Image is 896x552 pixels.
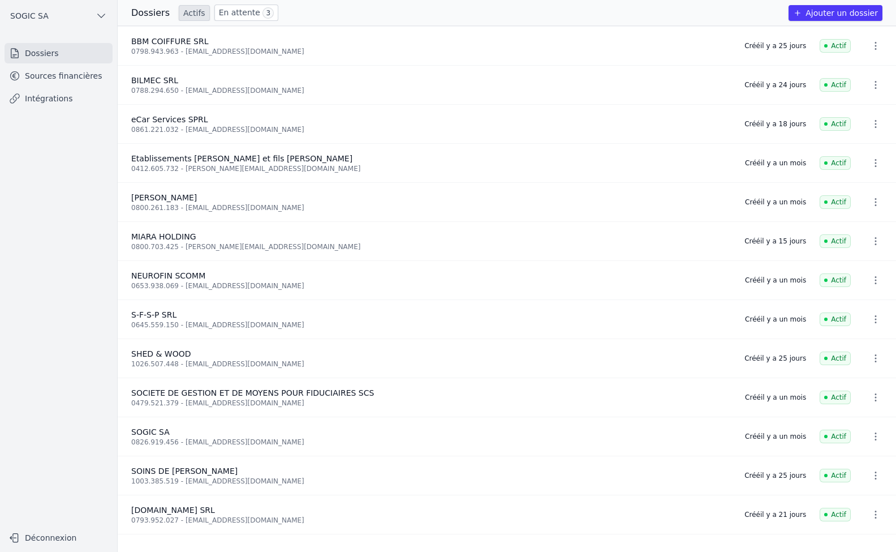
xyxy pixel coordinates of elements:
span: SOINS DE [PERSON_NAME] [131,467,238,476]
span: Actif [820,234,851,248]
span: SHED & WOOD [131,349,191,358]
span: NEUROFIN SCOMM [131,271,205,280]
div: 0479.521.379 - [EMAIL_ADDRESS][DOMAIN_NAME] [131,399,731,408]
div: 1003.385.519 - [EMAIL_ADDRESS][DOMAIN_NAME] [131,477,731,486]
span: eCar Services SPRL [131,115,208,124]
div: Créé il y a un mois [745,315,806,324]
div: 0798.943.963 - [EMAIL_ADDRESS][DOMAIN_NAME] [131,47,731,56]
div: Créé il y a un mois [745,393,806,402]
div: 0412.605.732 - [PERSON_NAME][EMAIL_ADDRESS][DOMAIN_NAME] [131,164,731,173]
span: SOCIETE DE GESTION ET DE MOYENS POUR FIDUCIAIRES SCS [131,388,374,397]
div: 1026.507.448 - [EMAIL_ADDRESS][DOMAIN_NAME] [131,360,731,369]
h3: Dossiers [131,6,170,20]
div: 0793.952.027 - [EMAIL_ADDRESS][DOMAIN_NAME] [131,516,731,525]
span: BBM COIFFURE SRL [131,37,208,46]
div: Créé il y a un mois [745,159,806,168]
span: MIARA HOLDING [131,232,196,241]
span: Actif [820,391,851,404]
span: Actif [820,39,851,53]
div: Créé il y a un mois [745,432,806,441]
span: Etablissements [PERSON_NAME] et fils [PERSON_NAME] [131,154,352,163]
a: Dossiers [5,43,113,63]
button: Ajouter un dossier [789,5,882,21]
span: S-F-S-P SRL [131,310,176,319]
span: Actif [820,156,851,170]
div: 0861.221.032 - [EMAIL_ADDRESS][DOMAIN_NAME] [131,125,731,134]
span: [DOMAIN_NAME] SRL [131,506,215,515]
span: Actif [820,508,851,521]
button: SOGIC SA [5,7,113,25]
div: Créé il y a 25 jours [744,354,806,363]
span: Actif [820,313,851,326]
a: Intégrations [5,88,113,109]
div: 0800.703.425 - [PERSON_NAME][EMAIL_ADDRESS][DOMAIN_NAME] [131,242,731,251]
span: [PERSON_NAME] [131,193,197,202]
div: Créé il y a 24 jours [744,80,806,89]
a: Actifs [179,5,210,21]
span: SOGIC SA [131,427,170,437]
div: 0645.559.150 - [EMAIL_ADDRESS][DOMAIN_NAME] [131,320,731,330]
div: Créé il y a 21 jours [744,510,806,519]
div: 0826.919.456 - [EMAIL_ADDRESS][DOMAIN_NAME] [131,438,731,447]
div: 0800.261.183 - [EMAIL_ADDRESS][DOMAIN_NAME] [131,203,731,212]
div: Créé il y a 25 jours [744,471,806,480]
div: Créé il y a 18 jours [744,119,806,129]
a: En attente 3 [214,5,278,21]
div: Créé il y a un mois [745,276,806,285]
div: 0653.938.069 - [EMAIL_ADDRESS][DOMAIN_NAME] [131,281,731,290]
span: Actif [820,78,851,92]
button: Déconnexion [5,529,113,547]
span: SOGIC SA [10,10,49,22]
div: Créé il y a 25 jours [744,41,806,50]
span: Actif [820,430,851,443]
span: Actif [820,352,851,365]
span: Actif [820,469,851,482]
span: 3 [262,7,274,19]
span: Actif [820,273,851,287]
div: Créé il y a un mois [745,198,806,207]
a: Sources financières [5,66,113,86]
span: Actif [820,195,851,209]
div: 0788.294.650 - [EMAIL_ADDRESS][DOMAIN_NAME] [131,86,731,95]
span: Actif [820,117,851,131]
span: BILMEC SRL [131,76,178,85]
div: Créé il y a 15 jours [744,237,806,246]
